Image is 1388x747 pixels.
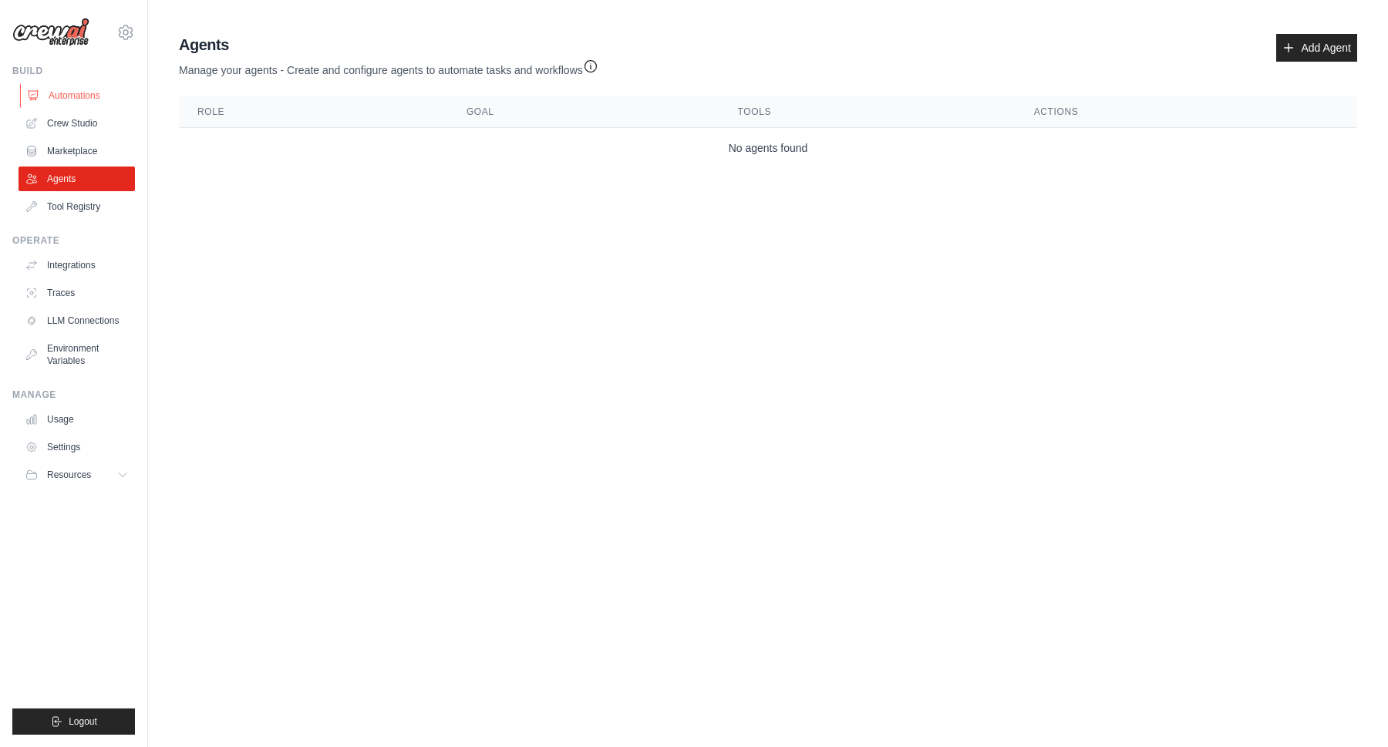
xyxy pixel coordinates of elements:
[19,281,135,305] a: Traces
[19,111,135,136] a: Crew Studio
[19,407,135,432] a: Usage
[20,83,136,108] a: Automations
[69,715,97,728] span: Logout
[19,308,135,333] a: LLM Connections
[12,65,135,77] div: Build
[19,336,135,373] a: Environment Variables
[12,389,135,401] div: Manage
[12,708,135,735] button: Logout
[19,253,135,278] a: Integrations
[179,128,1357,169] td: No agents found
[448,96,719,128] th: Goal
[19,463,135,487] button: Resources
[12,234,135,247] div: Operate
[719,96,1016,128] th: Tools
[19,167,135,191] a: Agents
[19,194,135,219] a: Tool Registry
[1016,96,1357,128] th: Actions
[179,34,598,56] h2: Agents
[179,96,448,128] th: Role
[1276,34,1357,62] a: Add Agent
[12,18,89,47] img: Logo
[179,56,598,78] p: Manage your agents - Create and configure agents to automate tasks and workflows
[47,469,91,481] span: Resources
[19,435,135,459] a: Settings
[19,139,135,163] a: Marketplace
